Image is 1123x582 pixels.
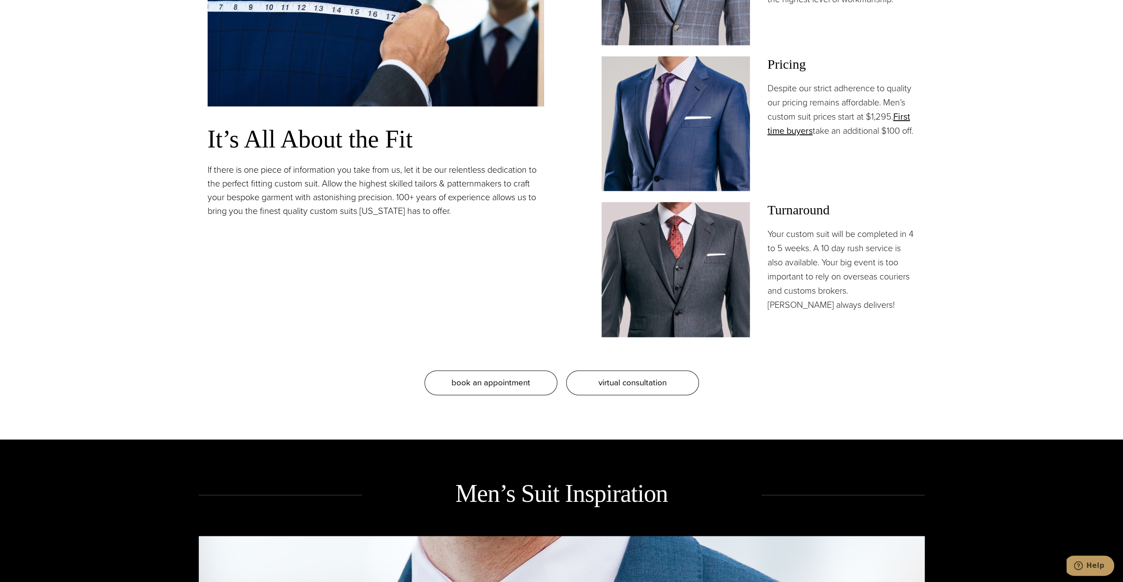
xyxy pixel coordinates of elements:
h3: Turnaround [768,202,916,218]
p: Despite our strict adherence to quality our pricing remains affordable. Men’s custom suit prices ... [768,81,916,138]
img: Client in blue solid custom made suit with white shirt and navy tie. Fabric by Scabal. [602,56,750,191]
h3: It’s All About the Fit [208,124,544,154]
img: Client in vested charcoal bespoke suit with white shirt and red patterned tie. [602,202,750,337]
h3: Pricing [768,56,916,72]
span: virtual consultation [598,376,667,389]
h2: Men’s Suit Inspiration [362,477,761,509]
p: If there is one piece of information you take from us, let it be our relentless dedication to the... [208,163,544,218]
iframe: Opens a widget where you can chat to one of our agents [1066,555,1114,578]
p: Your custom suit will be completed in 4 to 5 weeks. A 10 day rush service is also available. Your... [768,227,916,312]
a: book an appointment [425,370,557,395]
span: book an appointment [452,376,530,389]
a: First time buyers [768,110,910,137]
a: virtual consultation [566,370,699,395]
